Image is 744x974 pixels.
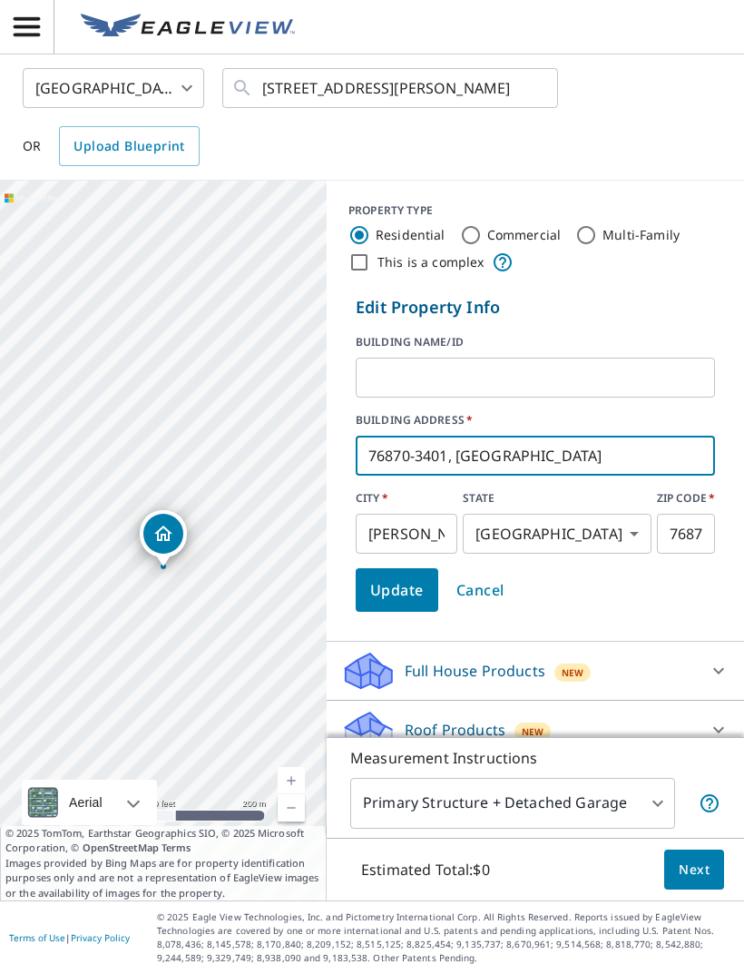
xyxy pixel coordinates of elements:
p: | [9,932,130,943]
button: Cancel [442,568,519,612]
div: Roof ProductsNew [341,708,729,752]
p: Estimated Total: $0 [347,850,504,890]
div: [GEOGRAPHIC_DATA] [23,63,204,113]
div: Aerial [22,780,157,825]
em: [GEOGRAPHIC_DATA] [475,526,622,543]
a: Terms of Use [9,931,65,944]
div: [GEOGRAPHIC_DATA] [463,514,651,554]
a: OpenStreetMap [83,841,159,854]
img: EV Logo [81,14,295,41]
label: BUILDING ADDRESS [356,412,715,428]
p: Roof Products [405,719,505,741]
a: Terms [162,841,191,854]
span: Upload Blueprint [73,135,184,158]
div: Dropped pin, building 1, Residential property, 76870-3401, US Priddy, TX 76870-3401 [140,510,187,566]
label: BUILDING NAME/ID [356,334,715,350]
button: Update [356,568,438,612]
div: PROPERTY TYPE [348,202,722,219]
span: Your report will include the primary structure and a detached garage if one exists. [699,792,720,814]
span: New [522,724,543,739]
span: Cancel [456,577,504,603]
label: Commercial [487,226,562,244]
span: Update [370,577,424,603]
p: Edit Property Info [356,295,715,320]
div: Aerial [64,780,108,825]
label: CITY [356,490,457,507]
label: STATE [463,490,651,507]
a: EV Logo [70,3,306,52]
a: Privacy Policy [71,931,130,944]
span: © 2025 TomTom, Earthstar Geographics SIO, © 2025 Microsoft Corporation, © [5,826,321,856]
p: © 2025 Eagle View Technologies, Inc. and Pictometry International Corp. All Rights Reserved. Repo... [157,910,735,965]
a: Current Level 16, Zoom Out [278,794,305,822]
label: Multi-Family [602,226,680,244]
p: Full House Products [405,660,545,682]
a: Current Level 16, Zoom In [278,767,305,794]
div: Full House ProductsNew [341,649,729,693]
p: Measurement Instructions [350,747,720,769]
button: Next [664,850,724,890]
label: Residential [376,226,445,244]
span: Next [679,859,710,881]
a: Upload Blueprint [59,126,199,166]
span: New [562,665,583,680]
div: Primary Structure + Detached Garage [350,778,675,829]
input: Search by address or latitude-longitude [262,63,521,113]
div: OR [23,126,200,166]
label: This is a complex [377,253,485,271]
label: ZIP CODE [657,490,715,507]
